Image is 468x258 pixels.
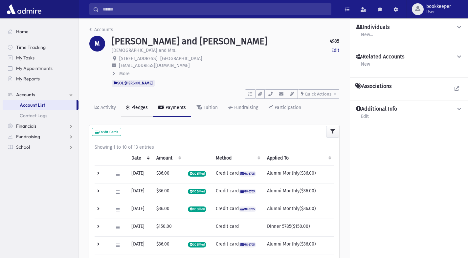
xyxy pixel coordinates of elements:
a: Activity [89,99,121,117]
strong: 4985 [330,38,339,45]
a: Pledges [121,99,153,117]
div: Payments [164,105,186,110]
div: Pledges [130,105,148,110]
button: Quick Actions [298,89,339,99]
td: [DATE] [127,183,152,201]
span: More [119,71,130,76]
td: Credit card [212,237,263,254]
span: Time Tracking [16,44,46,50]
span: School [16,144,30,150]
td: [DATE] [127,219,152,237]
h4: Additional Info [356,106,397,113]
span: Account List [20,102,45,108]
a: Account List [3,100,77,110]
a: New... [361,31,373,43]
span: My Reports [16,76,40,82]
span: [EMAIL_ADDRESS][DOMAIN_NAME] [119,63,190,68]
a: Accounts [3,89,78,100]
td: $36.00 [152,183,184,201]
span: CC Billed [188,206,206,212]
a: Home [3,26,78,37]
span: MC-6705 [239,171,256,177]
a: Participation [263,99,306,117]
td: Credit card [212,166,263,183]
td: Alumni Monthly($36.00) [263,183,334,201]
a: Time Tracking [3,42,78,53]
span: Financials [16,123,36,129]
small: Credit Cards [95,130,118,134]
span: My Appointments [16,65,53,71]
h4: Related Accounts [356,54,404,60]
span: CC Billed [188,171,206,177]
input: Search [99,3,331,15]
div: Activity [99,105,116,110]
td: [DATE] [127,237,152,254]
h4: Associations [355,83,391,90]
td: Alumni Monthly($36.00) [263,237,334,254]
a: My Appointments [3,63,78,74]
td: Credit card [212,183,263,201]
nav: breadcrumb [89,26,113,36]
a: Contact Logs [3,110,78,121]
a: Fundraising [3,131,78,142]
span: MC-6705 [239,242,256,247]
div: Showing 1 to 10 of 13 entries [95,144,334,151]
span: [GEOGRAPHIC_DATA] [160,56,202,61]
td: Dinner 5785($150.00) [263,219,334,237]
th: Date: activate to sort column ascending [127,151,152,166]
td: $36.00 [152,201,184,219]
th: Method: activate to sort column ascending [212,151,263,166]
span: bookkeeper [426,4,451,9]
td: $36.00 [152,166,184,183]
span: Contact Logs [20,113,47,118]
div: Tuition [202,105,218,110]
th: Applied To: activate to sort column ascending [263,151,334,166]
span: MC-6705 [239,189,256,194]
span: User [426,9,451,14]
span: CC Billed [188,189,206,194]
a: Tuition [191,99,223,117]
div: Fundraising [233,105,258,110]
th: Amount: activate to sort column ascending [152,151,184,166]
span: SOL:[PERSON_NAME] [112,80,155,86]
a: My Reports [3,74,78,84]
button: Credit Cards [92,128,121,136]
h1: [PERSON_NAME] and [PERSON_NAME] [112,36,267,47]
h4: Individuals [356,24,390,31]
button: Related Accounts [355,54,463,60]
a: Payments [153,99,191,117]
span: Home [16,29,29,34]
td: Credit card [212,219,263,237]
a: Edit [331,47,339,54]
td: [DATE] [127,201,152,219]
button: Additional Info [355,106,463,113]
span: Fundraising [16,134,40,140]
a: Fundraising [223,99,263,117]
td: Alumni Monthly($36.00) [263,166,334,183]
td: $150.00 [152,219,184,237]
a: Financials [3,121,78,131]
span: MC-6705 [239,206,256,212]
img: AdmirePro [5,3,43,16]
button: Individuals [355,24,463,31]
a: New [361,60,370,72]
td: [DATE] [127,166,152,183]
a: Accounts [89,27,113,32]
span: My Tasks [16,55,34,61]
td: Credit card [212,201,263,219]
a: Edit [361,113,369,124]
td: Alumni Monthly($36.00) [263,201,334,219]
button: More [112,70,130,77]
div: M [89,36,105,52]
p: [DEMOGRAPHIC_DATA] and Mrs. [112,47,176,54]
span: CC Billed [188,242,206,247]
span: Quick Actions [305,92,331,97]
a: My Tasks [3,53,78,63]
div: Participation [273,105,301,110]
td: $36.00 [152,237,184,254]
span: [STREET_ADDRESS] [119,56,158,61]
a: School [3,142,78,152]
span: Accounts [16,92,35,97]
